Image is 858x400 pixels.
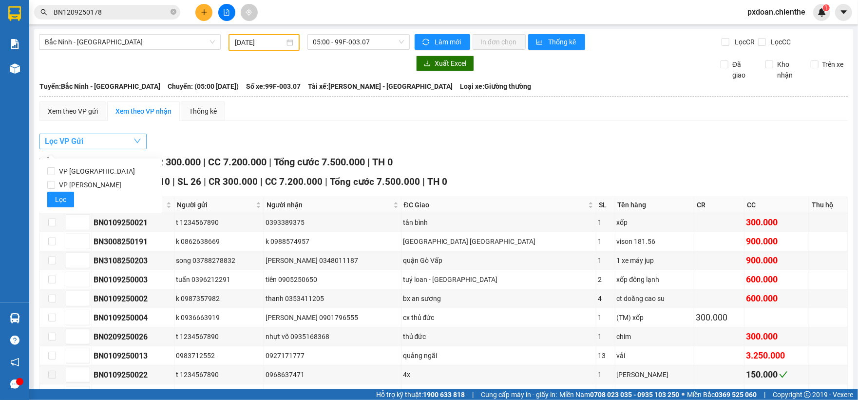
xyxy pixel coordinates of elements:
span: | [203,156,206,168]
span: ĐC Giao [404,200,586,210]
span: CC 7.200.000 [208,156,267,168]
span: pxdoan.chienthe [740,6,813,18]
td: BN0109250021 [92,213,174,232]
div: 2 [598,274,613,285]
span: | [260,176,263,187]
div: BN0109250002 [94,293,172,305]
div: rượu [617,388,693,399]
span: TH 0 [372,156,393,168]
button: In đơn chọn [473,34,526,50]
strong: 0369 525 060 [715,391,757,399]
div: Xem theo VP gửi [48,106,98,117]
div: song 03788278832 [176,255,262,266]
div: 13 [598,350,613,361]
div: xốp [617,217,693,228]
span: CC 7.200.000 [265,176,323,187]
td: BN3108250203 [92,251,174,270]
div: thủ đức [403,331,594,342]
div: 1 [598,388,613,399]
span: | [472,389,474,400]
div: k 0936663919 [176,312,262,323]
span: down [133,137,141,145]
div: 300.000 [746,330,807,343]
div: 300.000 [746,216,807,229]
div: chim [617,331,693,342]
img: warehouse-icon [10,313,20,323]
span: Người gửi [177,200,254,210]
span: Xuất Excel [435,58,466,69]
span: | [422,176,425,187]
span: Người nhận [267,200,391,210]
th: Tên hàng [615,197,695,213]
span: file-add [223,9,230,16]
div: 0983712552 [176,350,262,361]
div: 3.250.000 [746,349,807,362]
span: VP [GEOGRAPHIC_DATA] [55,164,139,178]
span: Lọc CC [767,37,793,47]
div: 4 [598,293,613,304]
div: tuấn 0396212291 [176,274,262,285]
span: | [764,389,765,400]
div: 0393389375 [266,217,400,228]
span: Miền Nam [559,389,679,400]
span: Miền Bắc [687,389,757,400]
div: 1 [598,331,613,342]
span: sync [422,39,431,46]
div: k 0987357982 [176,293,262,304]
strong: 1900 633 818 [423,391,465,399]
img: solution-icon [10,39,20,49]
span: close-circle [171,8,176,17]
span: aim [246,9,252,16]
div: 0927171777 [266,350,400,361]
div: 0968637471 [266,369,400,380]
th: CC [744,197,809,213]
div: BN0109250023 [94,388,172,400]
div: t 1234567890 [176,388,262,399]
div: BN0109250022 [94,369,172,381]
div: [PERSON_NAME] [617,369,693,380]
button: Lọc [47,192,74,207]
div: 600.000 [746,292,807,305]
button: syncLàm mới [415,34,470,50]
span: Loại xe: Giường thường [460,81,531,92]
div: cx thủ đức [403,312,594,323]
th: SL [596,197,615,213]
div: Thống kê [189,106,217,117]
div: t 1234567890 [176,331,262,342]
button: plus [195,4,212,21]
div: 0982779527 [266,388,400,399]
span: download [424,60,431,68]
td: BN0109250013 [92,346,174,365]
span: check [779,370,788,379]
span: bar-chart [536,39,544,46]
span: | [269,156,271,168]
span: Cung cấp máy in - giấy in: [481,389,557,400]
div: k 0862638669 [176,236,262,247]
button: downloadXuất Excel [416,56,474,71]
div: t 1234567890 [176,369,262,380]
div: (TM) xốp [617,312,693,323]
span: copyright [804,391,811,398]
div: quảng ngãi [403,350,594,361]
b: Tuyến: Bắc Ninh - [GEOGRAPHIC_DATA] [39,82,160,90]
span: Chuyến: (05:00 [DATE]) [168,81,239,92]
td: BN0109250022 [92,365,174,384]
div: [PERSON_NAME] 0348011187 [266,255,400,266]
div: BN0109250021 [94,217,172,229]
div: 1 xe máy jup [617,255,693,266]
th: CR [694,197,744,213]
div: 900.000 [746,235,807,248]
span: Trên xe [819,59,848,70]
span: plus [201,9,208,16]
span: Tài xế: [PERSON_NAME] - [GEOGRAPHIC_DATA] [308,81,453,92]
div: BN0109250013 [94,350,172,362]
div: 1 [598,369,613,380]
span: message [10,380,19,389]
span: VP [PERSON_NAME] [55,178,125,192]
div: 4x [403,388,594,399]
div: [PERSON_NAME] 0901796555 [266,312,400,323]
span: Làm mới [435,37,462,47]
td: BN3008250191 [92,232,174,251]
div: nhựt võ 0935168368 [266,331,400,342]
strong: 0708 023 035 - 0935 103 250 [590,391,679,399]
